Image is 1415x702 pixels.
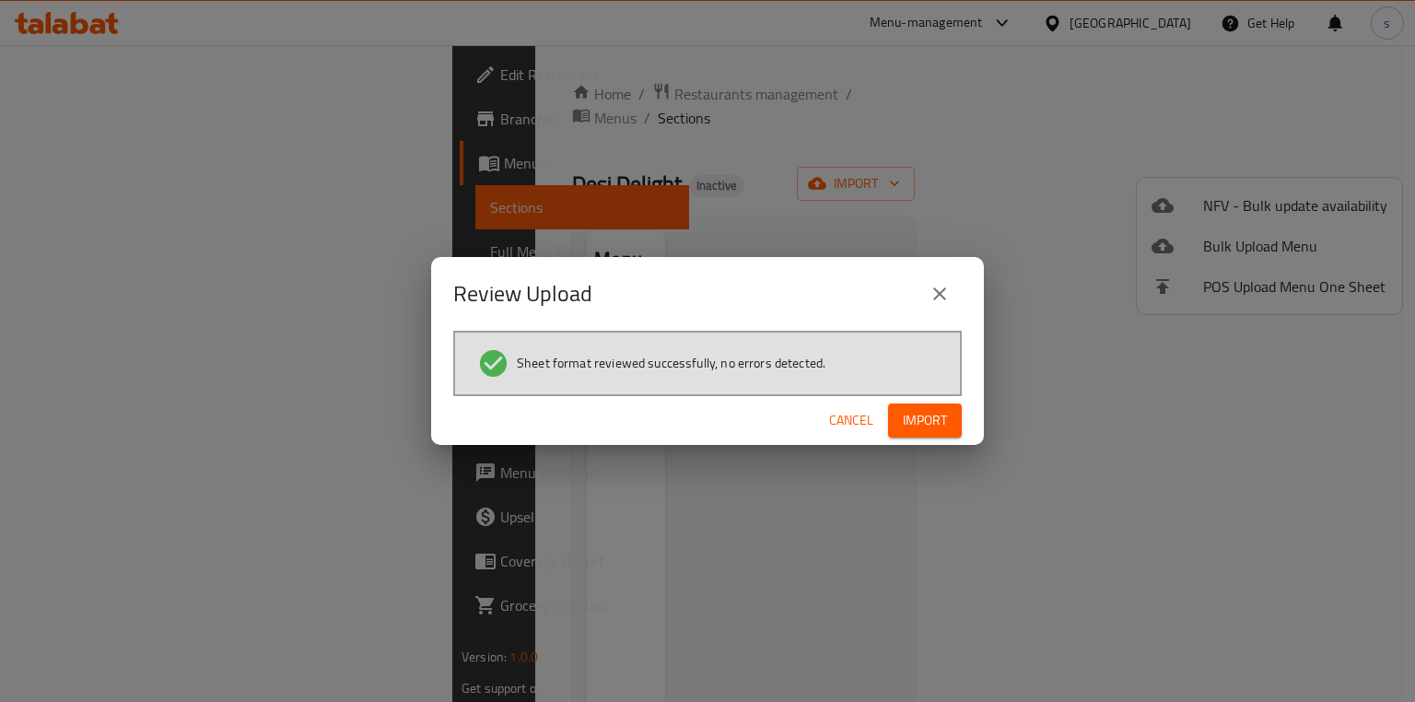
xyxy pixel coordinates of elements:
button: Cancel [822,404,881,438]
span: Sheet format reviewed successfully, no errors detected. [517,354,825,372]
button: Import [888,404,962,438]
span: Import [903,409,947,432]
button: close [918,272,962,316]
h2: Review Upload [453,279,592,309]
span: Cancel [829,409,873,432]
